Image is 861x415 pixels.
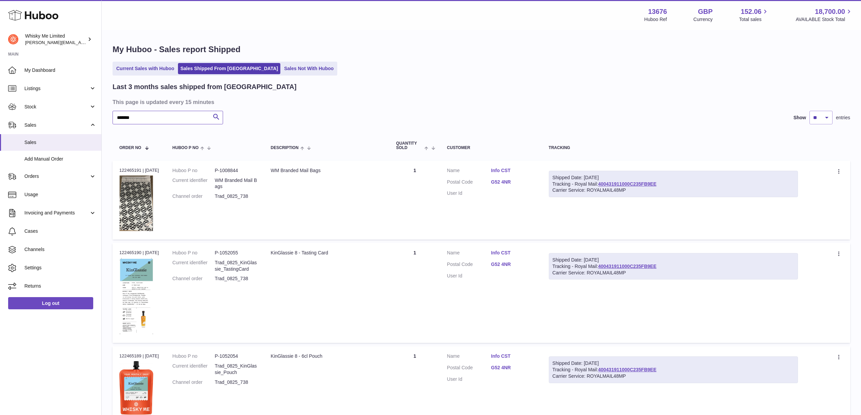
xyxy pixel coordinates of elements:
dd: Trad_0825_KinGlassie_TastingCard [215,260,257,272]
dd: WM Branded Mail Bags [215,177,257,190]
dt: Postal Code [447,365,491,373]
a: G52 4NR [491,179,535,185]
a: G52 4NR [491,261,535,268]
a: 400431911000C235FB9EE [598,181,656,187]
h2: Last 3 months sales shipped from [GEOGRAPHIC_DATA] [113,82,297,91]
dd: Trad_0825_738 [215,193,257,200]
div: Tracking - Royal Mail: [549,356,798,383]
dt: User Id [447,273,491,279]
dt: Huboo P no [173,250,215,256]
a: Info CST [491,353,535,359]
span: AVAILABLE Stock Total [796,16,853,23]
span: My Dashboard [24,67,96,74]
dt: Name [447,353,491,361]
a: Log out [8,297,93,309]
dt: Channel order [173,275,215,282]
dt: Channel order [173,193,215,200]
span: Listings [24,85,89,92]
dt: Postal Code [447,261,491,269]
div: 122465189 | [DATE] [119,353,159,359]
h3: This page is updated every 15 minutes [113,98,848,106]
div: Huboo Ref [644,16,667,23]
span: Usage [24,191,96,198]
span: entries [836,115,850,121]
span: Order No [119,146,141,150]
dt: Huboo P no [173,353,215,359]
span: Description [271,146,299,150]
span: Stock [24,104,89,110]
span: Returns [24,283,96,289]
dt: Name [447,250,491,258]
span: Settings [24,265,96,271]
dt: Current identifier [173,260,215,272]
dd: Trad_0825_738 [215,379,257,386]
div: Shipped Date: [DATE] [553,360,794,367]
div: Carrier Service: ROYALMAIL48MP [553,187,794,193]
div: Tracking - Royal Mail: [549,253,798,280]
span: Orders [24,173,89,180]
div: Carrier Service: ROYALMAIL48MP [553,270,794,276]
div: Carrier Service: ROYALMAIL48MP [553,373,794,379]
a: Info CST [491,250,535,256]
dt: Channel order [173,379,215,386]
span: 18,700.00 [815,7,845,16]
span: Total sales [739,16,769,23]
span: Add Manual Order [24,156,96,162]
span: Quantity Sold [396,141,423,150]
a: 152.06 Total sales [739,7,769,23]
div: Currency [694,16,713,23]
a: Sales Not With Huboo [282,63,336,74]
span: Sales [24,139,96,146]
a: 400431911000C235FB9EE [598,264,656,269]
div: Shipped Date: [DATE] [553,174,794,181]
td: 1 [389,161,440,240]
dt: User Id [447,376,491,382]
label: Show [794,115,806,121]
dt: Huboo P no [173,167,215,174]
span: 152.06 [741,7,761,16]
a: Info CST [491,167,535,174]
td: 1 [389,243,440,343]
a: Current Sales with Huboo [114,63,177,74]
a: 400431911000C235FB9EE [598,367,656,372]
dt: Name [447,167,491,175]
div: KinGlassie 8 - Tasting Card [271,250,383,256]
img: 1752740557.jpg [119,361,153,415]
dt: Postal Code [447,179,491,187]
a: 18,700.00 AVAILABLE Stock Total [796,7,853,23]
img: 1752740623.png [119,258,153,334]
span: Sales [24,122,89,128]
dd: Trad_0825_KinGlassie_Pouch [215,363,257,376]
dd: P-1052055 [215,250,257,256]
div: Customer [447,146,535,150]
div: WM Branded Mail Bags [271,167,383,174]
strong: GBP [698,7,713,16]
span: Huboo P no [173,146,199,150]
span: Invoicing and Payments [24,210,89,216]
span: [PERSON_NAME][EMAIL_ADDRESS][DOMAIN_NAME] [25,40,136,45]
div: Shipped Date: [DATE] [553,257,794,263]
img: frances@whiskyshop.com [8,34,18,44]
dd: Trad_0825_738 [215,275,257,282]
a: Sales Shipped From [GEOGRAPHIC_DATA] [178,63,280,74]
h1: My Huboo - Sales report Shipped [113,44,850,55]
img: 1725358317.png [119,175,153,231]
dt: Current identifier [173,177,215,190]
div: 122465191 | [DATE] [119,167,159,173]
div: KinGlassie 8 - 6cl Pouch [271,353,383,359]
div: Tracking - Royal Mail: [549,171,798,198]
a: G52 4NR [491,365,535,371]
dt: User Id [447,190,491,196]
div: Whisky Me Limited [25,33,86,46]
dd: P-1052054 [215,353,257,359]
span: Channels [24,246,96,253]
dd: P-1008844 [215,167,257,174]
div: 122465190 | [DATE] [119,250,159,256]
span: Cases [24,228,96,234]
dt: Current identifier [173,363,215,376]
div: Tracking [549,146,798,150]
strong: 13676 [648,7,667,16]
